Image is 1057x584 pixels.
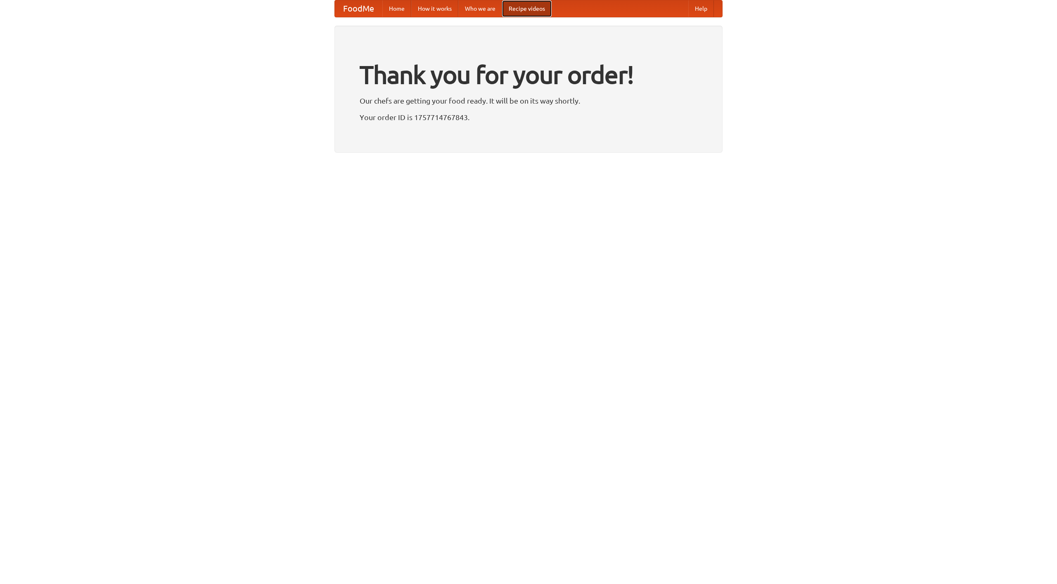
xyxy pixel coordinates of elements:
a: Help [688,0,714,17]
a: Who we are [458,0,502,17]
a: How it works [411,0,458,17]
a: Recipe videos [502,0,552,17]
p: Our chefs are getting your food ready. It will be on its way shortly. [360,95,697,107]
a: Home [382,0,411,17]
p: Your order ID is 1757714767843. [360,111,697,123]
a: FoodMe [335,0,382,17]
h1: Thank you for your order! [360,55,697,95]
